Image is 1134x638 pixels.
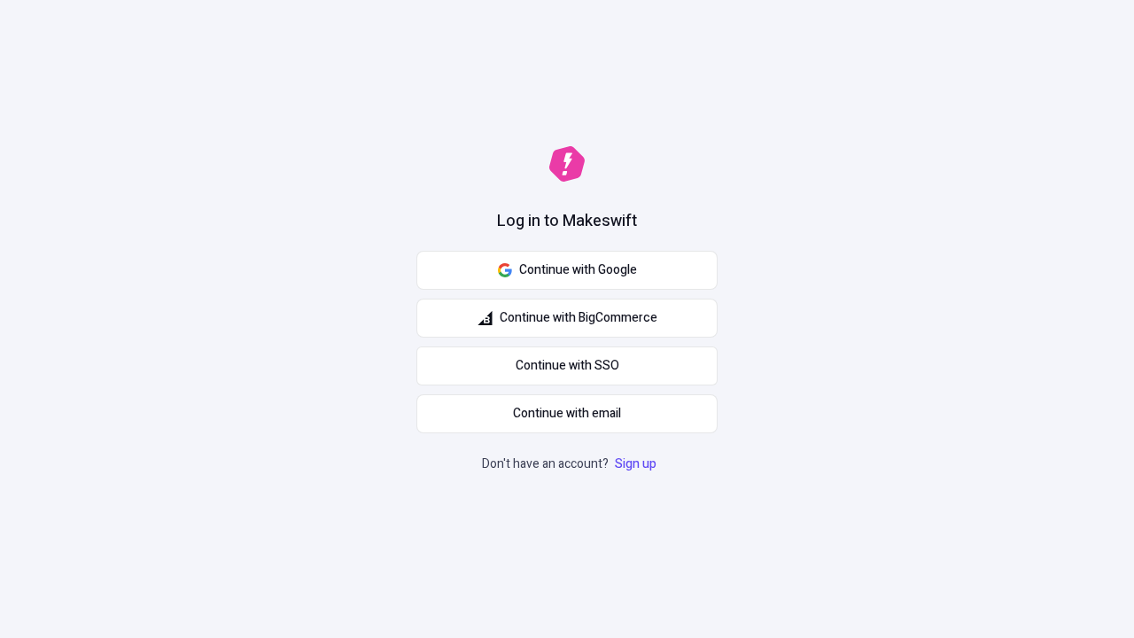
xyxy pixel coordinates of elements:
button: Continue with email [416,394,718,433]
span: Continue with BigCommerce [500,308,657,328]
a: Sign up [611,455,660,473]
p: Don't have an account? [482,455,660,474]
button: Continue with Google [416,251,718,290]
span: Continue with Google [519,261,637,280]
span: Continue with email [513,404,621,424]
button: Continue with BigCommerce [416,299,718,338]
h1: Log in to Makeswift [497,210,637,233]
a: Continue with SSO [416,346,718,385]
